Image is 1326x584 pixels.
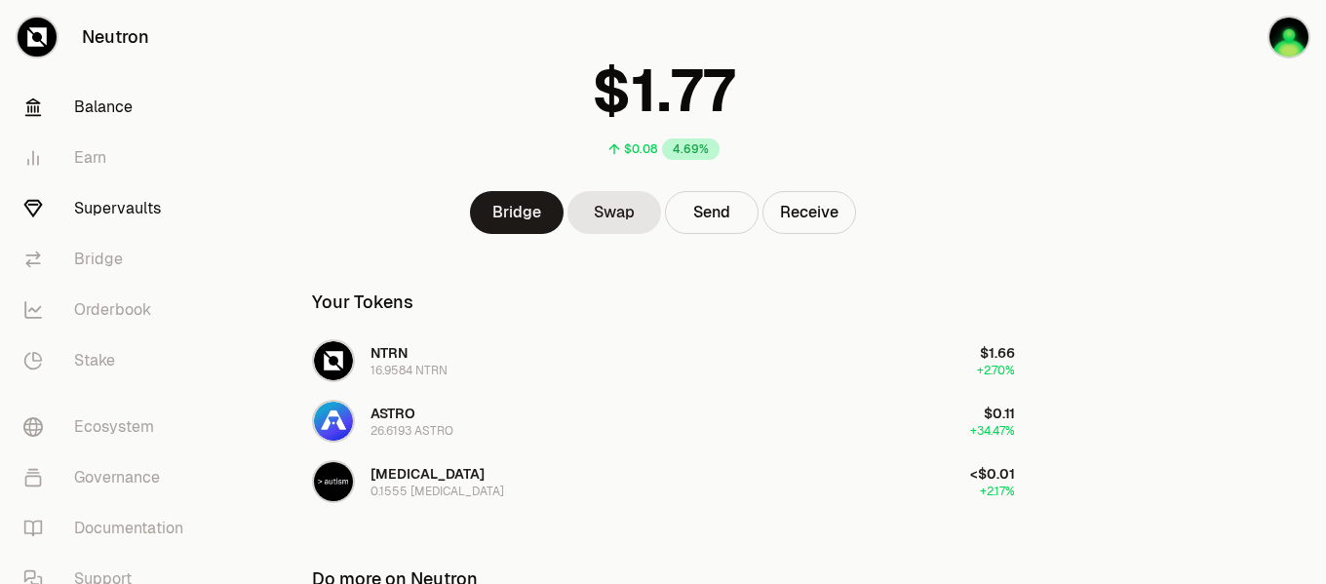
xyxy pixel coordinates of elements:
[8,402,211,452] a: Ecosystem
[8,285,211,335] a: Orderbook
[8,335,211,386] a: Stake
[8,234,211,285] a: Bridge
[370,465,485,483] span: [MEDICAL_DATA]
[314,402,353,441] img: ASTRO Logo
[370,344,408,362] span: NTRN
[624,141,658,157] div: $0.08
[970,465,1015,483] span: <$0.01
[314,462,353,501] img: AUTISM Logo
[470,191,564,234] a: Bridge
[300,331,1027,390] button: NTRN LogoNTRN16.9584 NTRN$1.66+2.70%
[970,423,1015,439] span: +34.47%
[567,191,661,234] a: Swap
[980,344,1015,362] span: $1.66
[762,191,856,234] button: Receive
[8,183,211,234] a: Supervaults
[300,392,1027,450] button: ASTRO LogoASTRO26.6193 ASTRO$0.11+34.47%
[8,133,211,183] a: Earn
[977,363,1015,378] span: +2.70%
[370,363,448,378] div: 16.9584 NTRN
[370,405,415,422] span: ASTRO
[8,82,211,133] a: Balance
[662,138,720,160] div: 4.69%
[1269,18,1308,57] img: Worldnet
[370,423,453,439] div: 26.6193 ASTRO
[980,484,1015,499] span: +2.17%
[8,503,211,554] a: Documentation
[8,452,211,503] a: Governance
[314,341,353,380] img: NTRN Logo
[370,484,504,499] div: 0.1555 [MEDICAL_DATA]
[312,289,413,316] div: Your Tokens
[984,405,1015,422] span: $0.11
[665,191,759,234] button: Send
[300,452,1027,511] button: AUTISM Logo[MEDICAL_DATA]0.1555 [MEDICAL_DATA]<$0.01+2.17%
